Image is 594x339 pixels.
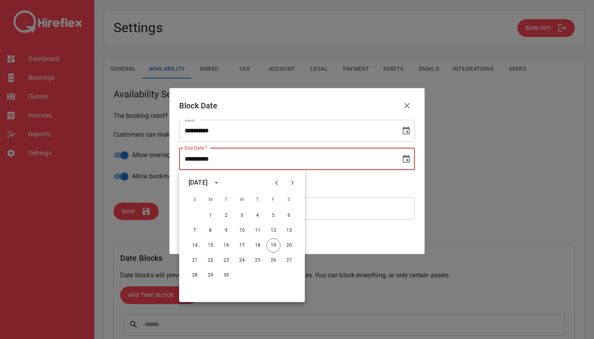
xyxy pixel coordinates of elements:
[188,268,202,282] button: 28
[251,209,265,223] button: 4
[219,224,233,238] button: 9
[188,253,202,268] button: 21
[282,209,296,223] button: 6
[282,238,296,253] button: 20
[219,209,233,223] button: 2
[203,268,218,282] button: 29
[219,268,233,282] button: 30
[188,224,202,238] button: 7
[251,192,265,208] span: Thursday
[188,192,202,208] span: Sunday
[188,238,202,253] button: 14
[203,192,218,208] span: Monday
[189,178,207,187] div: [DATE]
[203,224,218,238] button: 8
[203,238,218,253] button: 15
[282,253,296,268] button: 27
[235,238,249,253] button: 17
[398,151,414,167] button: Choose date
[251,253,265,268] button: 25
[235,209,249,223] button: 3
[219,253,233,268] button: 23
[266,192,280,208] span: Friday
[235,253,249,268] button: 24
[219,238,233,253] button: 16
[219,192,233,208] span: Tuesday
[284,175,300,191] button: Next month
[282,224,296,238] button: 13
[269,175,284,191] button: Previous month
[266,224,280,238] button: 12
[203,209,218,223] button: 1
[185,116,198,123] label: Date *
[282,192,296,208] span: Saturday
[210,176,223,189] button: calendar view is open, switch to year view
[179,99,218,112] h6: Block Date
[266,209,280,223] button: 5
[251,224,265,238] button: 11
[266,253,280,268] button: 26
[235,224,249,238] button: 10
[235,192,249,208] span: Wednesday
[185,145,207,151] label: End Date *
[251,238,265,253] button: 18
[203,253,218,268] button: 22
[398,123,414,139] button: Choose date, selected date is Oct 20, 2025
[266,238,280,253] button: 19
